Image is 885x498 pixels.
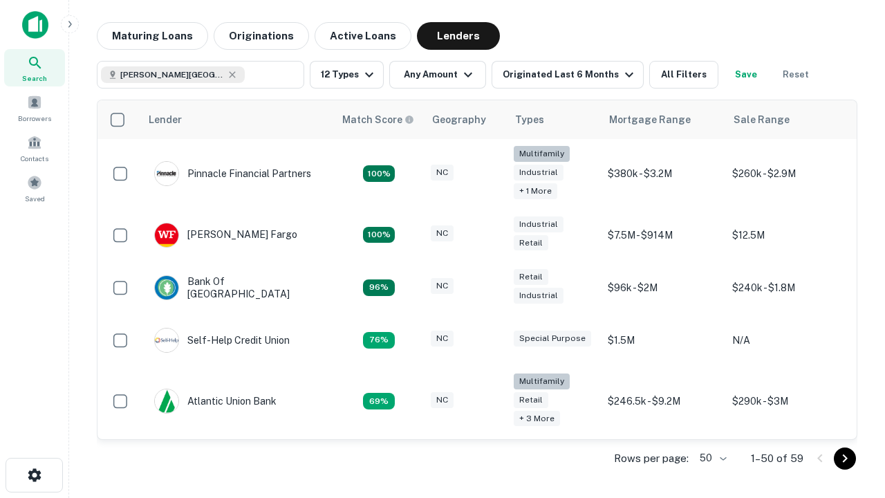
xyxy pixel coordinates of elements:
span: Saved [25,193,45,204]
button: Save your search to get updates of matches that match your search criteria. [724,61,768,89]
iframe: Chat Widget [816,387,885,454]
img: picture [155,389,178,413]
th: Geography [424,100,507,139]
div: Matching Properties: 14, hasApolloMatch: undefined [363,279,395,296]
button: Originated Last 6 Months [492,61,644,89]
div: NC [431,278,454,294]
div: NC [431,392,454,408]
img: picture [155,329,178,352]
td: $290k - $3M [725,367,850,436]
div: Capitalize uses an advanced AI algorithm to match your search with the best lender. The match sco... [342,112,414,127]
td: $260k - $2.9M [725,139,850,209]
th: Types [507,100,601,139]
td: N/A [725,314,850,367]
td: $7.5M - $914M [601,209,725,261]
button: Originations [214,22,309,50]
div: Matching Properties: 11, hasApolloMatch: undefined [363,332,395,349]
a: Borrowers [4,89,65,127]
div: Lender [149,111,182,128]
div: Multifamily [514,373,570,389]
div: Mortgage Range [609,111,691,128]
button: All Filters [649,61,718,89]
div: NC [431,331,454,347]
div: Atlantic Union Bank [154,389,277,414]
button: Lenders [417,22,500,50]
th: Lender [140,100,334,139]
span: [PERSON_NAME][GEOGRAPHIC_DATA], [GEOGRAPHIC_DATA] [120,68,224,81]
th: Capitalize uses an advanced AI algorithm to match your search with the best lender. The match sco... [334,100,424,139]
div: + 3 more [514,411,560,427]
div: Matching Properties: 26, hasApolloMatch: undefined [363,165,395,182]
td: $380k - $3.2M [601,139,725,209]
div: Industrial [514,216,563,232]
p: 1–50 of 59 [751,450,803,467]
div: Industrial [514,288,563,304]
th: Mortgage Range [601,100,725,139]
div: + 1 more [514,183,557,199]
button: Go to next page [834,448,856,470]
div: Special Purpose [514,331,591,347]
button: Active Loans [315,22,411,50]
div: Geography [432,111,486,128]
button: 12 Types [310,61,384,89]
div: Multifamily [514,146,570,162]
span: Borrowers [18,113,51,124]
img: picture [155,276,178,299]
div: Matching Properties: 15, hasApolloMatch: undefined [363,227,395,243]
td: $96k - $2M [601,261,725,314]
div: Bank Of [GEOGRAPHIC_DATA] [154,275,320,300]
div: 50 [694,448,729,468]
div: Retail [514,235,548,251]
div: Types [515,111,544,128]
th: Sale Range [725,100,850,139]
h6: Match Score [342,112,411,127]
div: [PERSON_NAME] Fargo [154,223,297,248]
div: NC [431,225,454,241]
div: Originated Last 6 Months [503,66,637,83]
div: Sale Range [734,111,790,128]
img: capitalize-icon.png [22,11,48,39]
button: Reset [774,61,818,89]
td: $240k - $1.8M [725,261,850,314]
a: Saved [4,169,65,207]
div: Industrial [514,165,563,181]
td: $1.5M [601,314,725,367]
div: Self-help Credit Union [154,328,290,353]
button: Maturing Loans [97,22,208,50]
td: $246.5k - $9.2M [601,367,725,436]
div: Retail [514,269,548,285]
td: $12.5M [725,209,850,261]
div: Matching Properties: 10, hasApolloMatch: undefined [363,393,395,409]
span: Search [22,73,47,84]
a: Search [4,49,65,86]
img: picture [155,162,178,185]
img: picture [155,223,178,247]
div: Pinnacle Financial Partners [154,161,311,186]
a: Contacts [4,129,65,167]
span: Contacts [21,153,48,164]
button: Any Amount [389,61,486,89]
div: NC [431,165,454,181]
p: Rows per page: [614,450,689,467]
div: Retail [514,392,548,408]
